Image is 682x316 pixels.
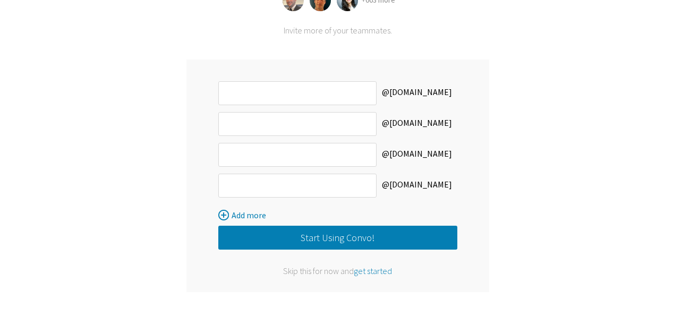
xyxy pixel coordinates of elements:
button: Start Using Convo! [218,226,457,250]
div: Skip this for now and [218,266,457,276]
div: Invite more of your teammates. [186,25,489,36]
span: get started [354,266,392,276]
label: @[DOMAIN_NAME] [377,143,457,167]
label: @[DOMAIN_NAME] [377,112,457,136]
span: Add more [232,210,266,220]
label: @[DOMAIN_NAME] [377,81,457,105]
label: @[DOMAIN_NAME] [377,174,457,198]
